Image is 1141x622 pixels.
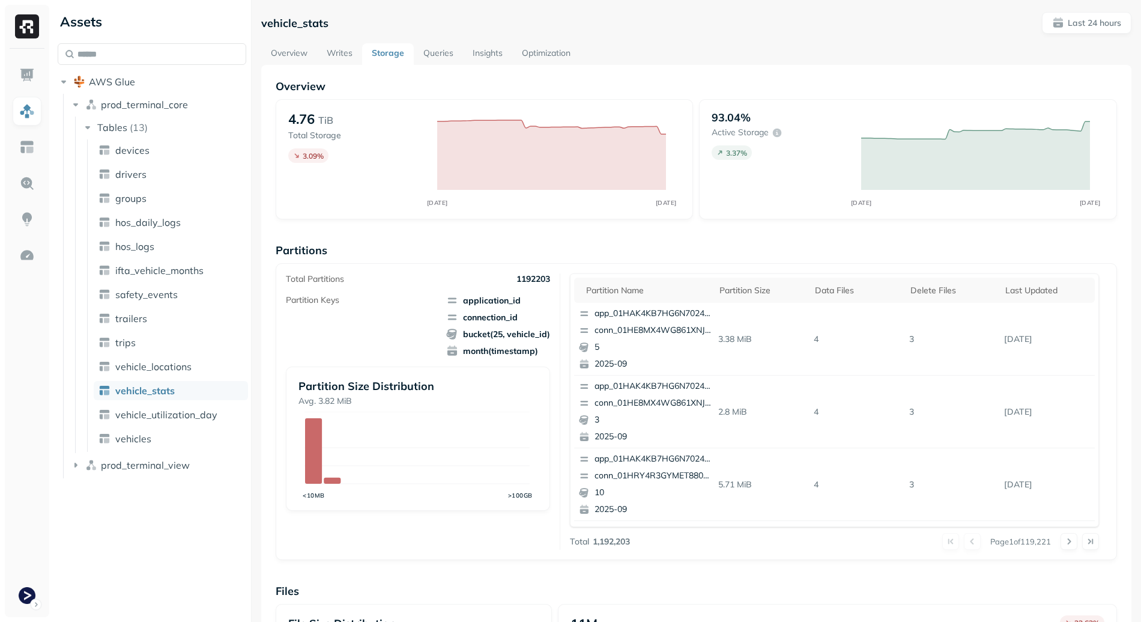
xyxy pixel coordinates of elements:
span: vehicle_stats [115,385,175,397]
p: ( 13 ) [130,121,148,133]
p: 4 [809,329,904,350]
p: Sep 17, 2025 [999,401,1095,422]
a: Optimization [512,43,580,65]
img: table [98,409,110,421]
span: devices [115,144,150,156]
span: vehicles [115,433,151,445]
p: 4.76 [288,111,315,127]
button: app_01HAK4KB7HG6N7024210G3S8D5conn_01JABQPT8QYW31BV5VBH0MKWPG02025-09 [574,521,716,593]
a: vehicles [94,429,248,448]
span: application_id [446,294,550,306]
p: TiB [318,113,333,127]
a: ifta_vehicle_months [94,261,248,280]
span: connection_id [446,311,550,323]
span: trailers [115,313,147,325]
img: table [98,313,110,325]
img: Insights [19,212,35,227]
p: Overview [276,79,1117,93]
p: Page 1 of 119,221 [990,536,1051,547]
p: 3.09 % [303,151,324,160]
img: Dashboard [19,67,35,83]
a: trips [94,333,248,352]
a: Insights [463,43,512,65]
img: table [98,240,110,252]
img: table [98,192,110,204]
button: Last 24 hours [1042,12,1131,34]
p: app_01HAK4KB7HG6N7024210G3S8D5 [595,453,711,465]
span: prod_terminal_view [101,459,190,471]
a: vehicle_utilization_day [94,405,248,424]
a: vehicle_locations [94,357,248,376]
p: 2.8 MiB [713,401,809,422]
span: trips [115,337,136,349]
tspan: [DATE] [1080,199,1101,207]
a: vehicle_stats [94,381,248,400]
p: Sep 17, 2025 [999,474,1095,495]
p: 3 [904,401,1000,422]
p: Partition Size Distribution [298,379,537,393]
span: Tables [97,121,127,133]
p: 5.71 MiB [713,474,809,495]
img: namespace [85,459,97,471]
p: 3.37 % [726,148,747,157]
tspan: [DATE] [851,199,872,207]
span: safety_events [115,288,178,300]
img: table [98,361,110,373]
p: 1192203 [516,273,550,285]
p: Sep 17, 2025 [999,329,1095,350]
p: conn_01HE8MX4WG861XNJVWYN6SF2RG [595,325,711,337]
p: conn_01HRY4R3GYMET88080NR4SKB3N [595,470,711,482]
p: app_01HAK4KB7HG6N7024210G3S8D5 [595,380,711,392]
p: 3 [595,414,711,426]
span: vehicle_locations [115,361,192,373]
span: ifta_vehicle_months [115,264,204,276]
p: Last 24 hours [1068,17,1121,29]
tspan: [DATE] [427,199,448,207]
p: Partition Keys [286,294,339,306]
img: table [98,433,110,445]
img: root [73,76,85,88]
div: Assets [58,12,246,31]
tspan: [DATE] [656,199,677,207]
span: hos_daily_logs [115,216,181,228]
p: 3.38 MiB [713,329,809,350]
img: Ryft [15,14,39,38]
img: table [98,168,110,180]
span: month(timestamp) [446,345,550,357]
p: 4 [809,401,904,422]
tspan: <10MB [303,492,325,499]
p: 2025-09 [595,504,711,516]
img: table [98,144,110,156]
a: Storage [362,43,414,65]
span: drivers [115,168,147,180]
img: Terminal [19,587,35,604]
span: hos_logs [115,240,154,252]
button: app_01HAK4KB7HG6N7024210G3S8D5conn_01HE8MX4WG861XNJVWYN6SF2RG52025-09 [574,303,716,375]
p: 5 [595,341,711,353]
p: 1,192,203 [593,536,630,547]
a: safety_events [94,285,248,304]
a: groups [94,189,248,208]
div: Data Files [815,285,898,296]
span: prod_terminal_core [101,99,188,111]
div: Last updated [1005,285,1089,296]
button: prod_terminal_core [70,95,247,114]
button: app_01HAK4KB7HG6N7024210G3S8D5conn_01HRY4R3GYMET88080NR4SKB3N102025-09 [574,448,716,520]
p: 2025-09 [595,358,711,370]
img: table [98,385,110,397]
button: prod_terminal_view [70,456,247,475]
button: app_01HAK4KB7HG6N7024210G3S8D5conn_01HE8MX4WG861XNJVWYN6SF2RG32025-09 [574,376,716,448]
img: Asset Explorer [19,139,35,155]
p: Total Partitions [286,273,344,285]
button: Tables(13) [82,118,247,137]
span: AWS Glue [89,76,135,88]
p: 3 [904,474,1000,495]
a: Queries [414,43,463,65]
span: vehicle_utilization_day [115,409,217,421]
p: Total Storage [288,130,426,141]
p: vehicle_stats [261,16,328,30]
a: Writes [317,43,362,65]
p: 4 [809,474,904,495]
img: table [98,264,110,276]
p: Avg. 3.82 MiB [298,395,537,407]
